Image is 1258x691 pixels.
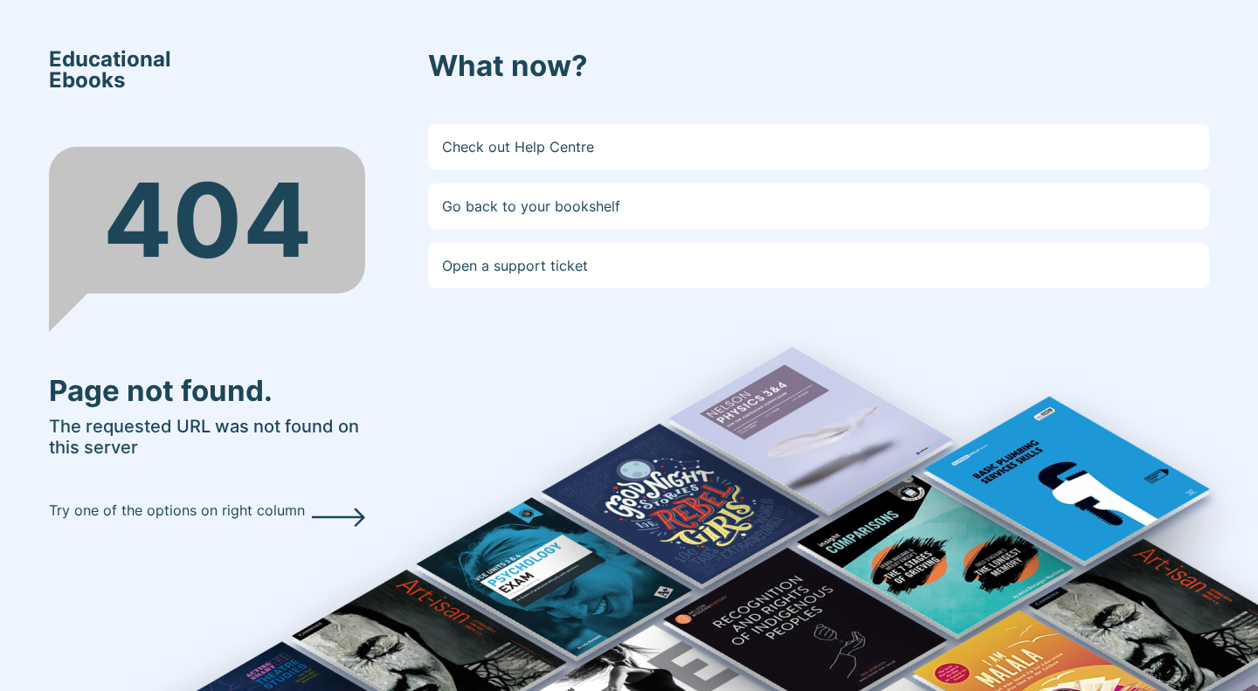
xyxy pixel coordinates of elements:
[428,243,1209,288] a: Open a support ticket
[428,49,1209,84] h3: What now?
[428,183,1209,229] a: Go back to your bookshelf
[49,500,305,521] p: Try one of the options on right column
[49,147,365,294] div: 404
[49,374,365,409] h3: Page not found.
[49,416,365,458] h5: The requested URL was not found on this server
[49,49,171,91] span: Educational Ebooks
[428,124,1209,169] a: Check out Help Centre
